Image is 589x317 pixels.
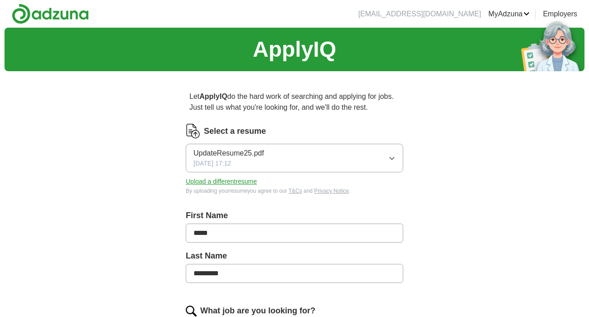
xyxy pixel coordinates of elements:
[186,88,403,117] p: Let do the hard work of searching and applying for jobs. Just tell us what you're looking for, an...
[488,9,530,20] a: MyAdzuna
[543,9,577,20] a: Employers
[186,124,200,138] img: CV Icon
[193,148,264,159] span: UpdateResume25.pdf
[289,188,302,194] a: T&Cs
[12,4,89,24] img: Adzuna logo
[186,144,403,172] button: UpdateResume25.pdf[DATE] 17:12
[193,159,231,168] span: [DATE] 17:12
[204,125,266,137] label: Select a resume
[186,187,403,195] div: By uploading your resume you agree to our and .
[314,188,349,194] a: Privacy Notice
[186,250,403,262] label: Last Name
[200,305,315,317] label: What job are you looking for?
[199,93,227,100] strong: ApplyIQ
[186,210,403,222] label: First Name
[186,177,257,186] button: Upload a differentresume
[186,306,197,317] img: search.png
[358,9,481,20] li: [EMAIL_ADDRESS][DOMAIN_NAME]
[253,33,336,66] h1: ApplyIQ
